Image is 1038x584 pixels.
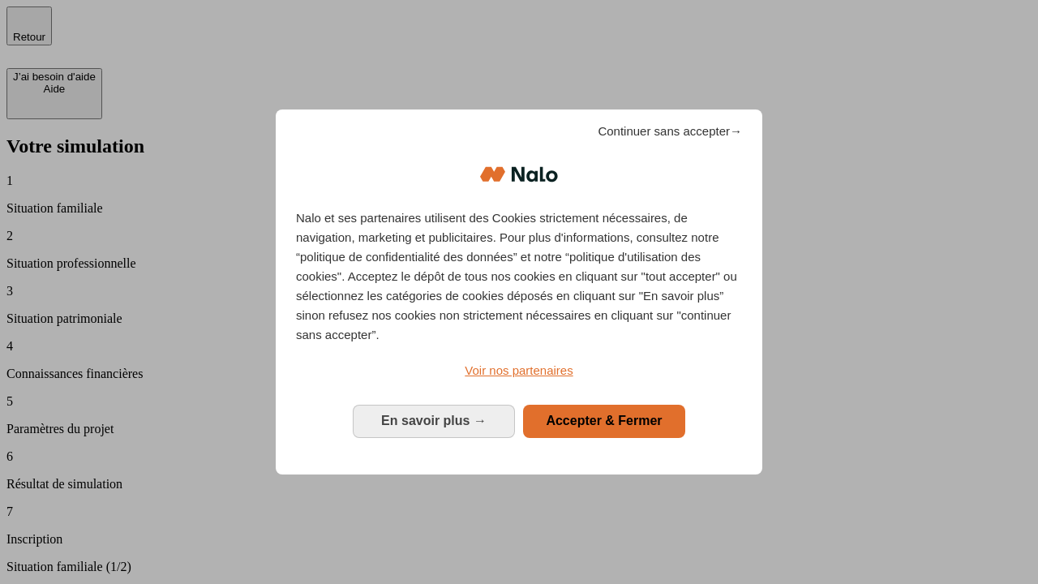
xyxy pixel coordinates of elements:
a: Voir nos partenaires [296,361,742,380]
span: En savoir plus → [381,414,487,427]
button: Accepter & Fermer: Accepter notre traitement des données et fermer [523,405,685,437]
span: Voir nos partenaires [465,363,573,377]
button: En savoir plus: Configurer vos consentements [353,405,515,437]
span: Accepter & Fermer [546,414,662,427]
span: Continuer sans accepter→ [598,122,742,141]
div: Bienvenue chez Nalo Gestion du consentement [276,109,762,474]
img: Logo [480,150,558,199]
p: Nalo et ses partenaires utilisent des Cookies strictement nécessaires, de navigation, marketing e... [296,208,742,345]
